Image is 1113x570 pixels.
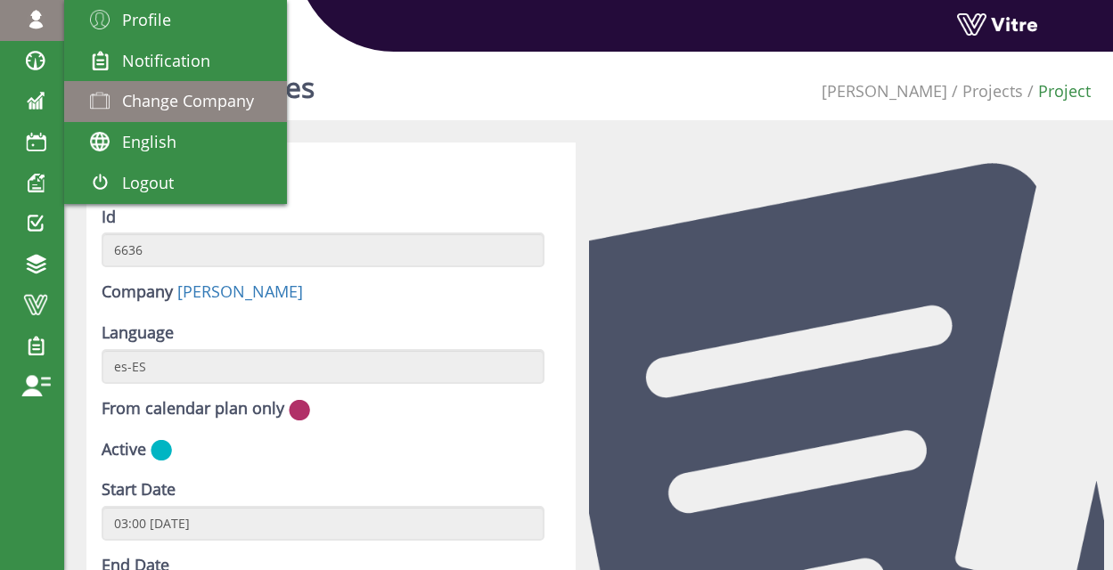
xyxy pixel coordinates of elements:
[64,81,287,122] a: Change Company
[289,399,310,421] img: no
[122,50,210,71] span: Notification
[822,80,947,102] a: [PERSON_NAME]
[151,439,172,461] img: yes
[102,281,173,304] label: Company
[102,478,176,501] label: Start Date
[64,41,287,82] a: Notification
[102,438,146,461] label: Active
[1023,80,1091,103] li: Project
[962,80,1023,102] a: Projects
[177,281,303,302] a: [PERSON_NAME]
[64,163,287,204] a: Logout
[122,172,174,193] span: Logout
[64,122,287,163] a: English
[102,397,284,420] label: From calendar plan only
[122,9,171,30] span: Profile
[102,206,116,229] label: Id
[122,131,176,152] span: English
[102,322,174,345] label: Language
[122,90,254,111] span: Change Company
